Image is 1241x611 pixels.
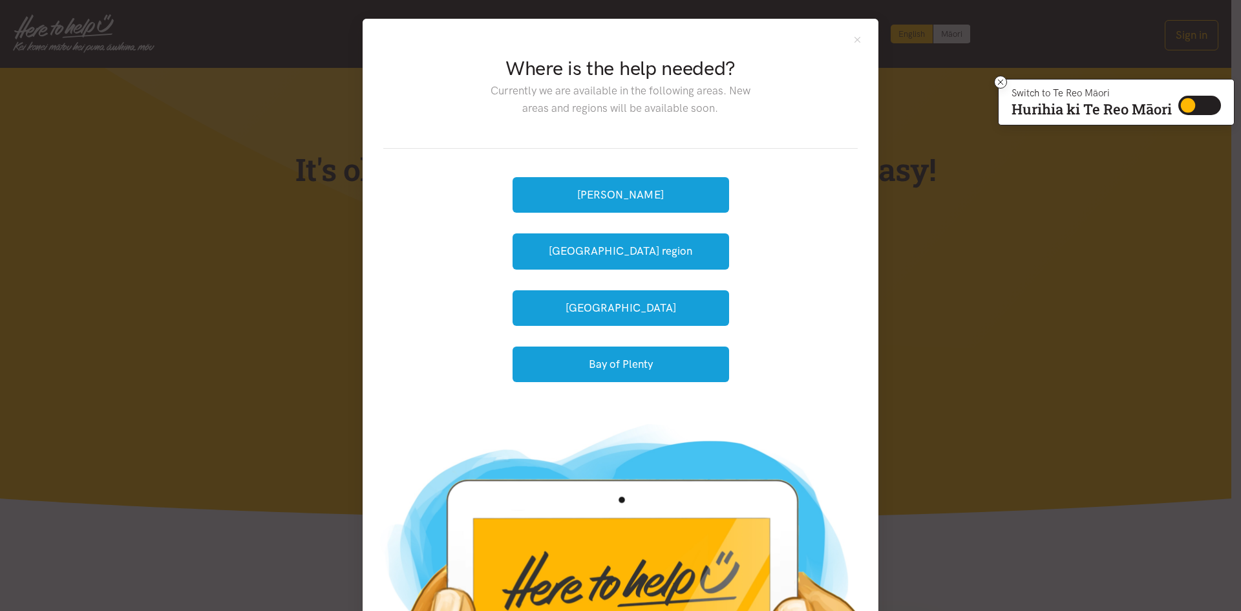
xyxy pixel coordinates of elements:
h2: Where is the help needed? [480,55,760,82]
button: [GEOGRAPHIC_DATA] [513,290,729,326]
button: Close [852,34,863,45]
button: [GEOGRAPHIC_DATA] region [513,233,729,269]
p: Currently we are available in the following areas. New areas and regions will be available soon. [480,82,760,117]
p: Switch to Te Reo Māori [1012,89,1172,97]
button: [PERSON_NAME] [513,177,729,213]
button: Bay of Plenty [513,347,729,382]
p: Hurihia ki Te Reo Māori [1012,103,1172,115]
